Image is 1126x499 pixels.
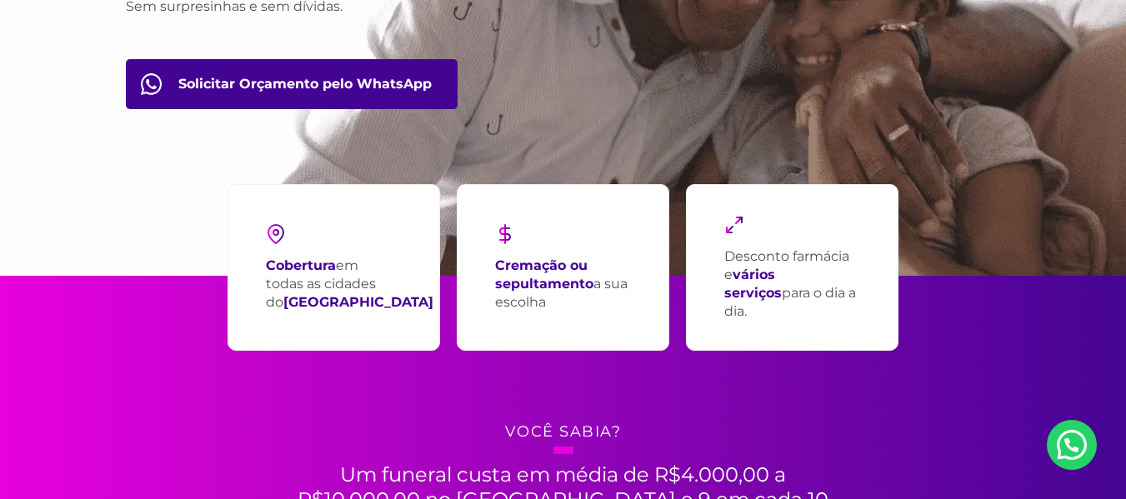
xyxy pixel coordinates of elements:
img: dollar [495,224,515,244]
p: a sua escolha [495,257,631,312]
img: fale com consultor [141,73,162,95]
p: Desconto farmácia e para o dia a dia. [724,247,860,321]
a: Nosso Whatsapp [1047,420,1097,470]
strong: vários serviços [724,267,782,301]
a: Orçamento pelo WhatsApp btn-orcamento [126,59,458,109]
img: pin [266,224,286,244]
p: em todas as cidades do [266,257,433,312]
img: maximize [724,215,744,235]
strong: Cremação ou sepultamento [495,257,593,292]
h4: Você sabia? [126,417,1001,447]
strong: [GEOGRAPHIC_DATA] [283,294,433,310]
strong: Cobertura [266,257,336,273]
